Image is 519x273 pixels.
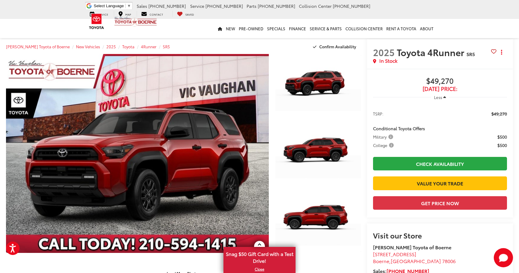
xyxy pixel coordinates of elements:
[373,250,416,257] span: [STREET_ADDRESS]
[137,11,168,17] a: Contact
[373,196,507,210] button: Get Price Now
[431,92,449,103] button: Less
[114,16,157,27] img: Vic Vaughan Toyota of Boerne
[373,142,395,148] span: College
[190,3,204,9] span: Service
[137,3,147,9] span: Sales
[344,19,384,38] a: Collision Center
[496,47,507,57] button: Actions
[163,44,170,49] a: SR5
[373,157,507,170] a: Check Availability
[94,4,131,8] a: Select Language​
[299,3,332,9] span: Collision Center
[224,247,295,266] span: Snag $50 Gift Card with a Test Drive!
[141,44,156,49] a: 4Runner
[494,248,513,267] svg: Start Chat
[106,44,116,49] a: 2025
[373,257,456,264] span: ,
[3,53,271,254] img: 2025 Toyota 4Runner SR5
[373,244,451,250] strong: [PERSON_NAME] Toyota of Boerne
[373,86,507,92] span: [DATE] Price:
[434,94,442,100] span: Less
[275,188,362,253] img: 2025 Toyota 4Runner SR5
[275,53,362,119] img: 2025 Toyota 4Runner SR5
[224,19,237,38] a: New
[391,257,441,264] span: [GEOGRAPHIC_DATA]
[373,46,395,58] span: 2025
[494,248,513,267] button: Toggle Chat Window
[287,19,308,38] a: Finance
[185,12,194,16] span: Saved
[373,231,507,239] h2: Visit our Store
[265,19,287,38] a: Specials
[275,121,362,186] img: 2025 Toyota 4Runner SR5
[373,257,389,264] span: Boerne
[205,3,243,9] span: [PHONE_NUMBER]
[275,121,361,186] a: Expand Photo 2
[497,134,507,140] span: $500
[148,3,186,9] span: [PHONE_NUMBER]
[373,134,395,140] button: Military
[275,54,361,118] a: Expand Photo 1
[85,12,108,31] img: Toyota
[6,44,70,49] a: [PERSON_NAME] Toyota of Boerne
[6,54,269,253] a: Expand Photo 0
[310,41,361,52] button: Confirm Availability
[237,19,265,38] a: Pre-Owned
[172,11,199,17] a: My Saved Vehicles
[216,19,224,38] a: Home
[247,3,256,9] span: Parts
[308,19,344,38] a: Service & Parts: Opens in a new tab
[258,3,295,9] span: [PHONE_NUMBER]
[373,142,396,148] button: College
[397,46,466,58] span: Toyota 4Runner
[94,4,124,8] span: Select Language
[373,77,507,86] span: $49,270
[501,50,502,55] span: dropdown dots
[373,111,384,117] span: TSRP:
[85,11,113,17] a: Service
[384,19,418,38] a: Rent a Toyota
[491,111,507,117] span: $49,270
[466,50,475,57] span: SR5
[379,57,397,64] span: In Stock
[373,176,507,190] a: Value Your Trade
[114,11,135,17] a: Map
[333,3,370,9] span: [PHONE_NUMBER]
[275,189,361,253] a: Expand Photo 3
[373,125,425,131] span: Conditional Toyota Offers
[373,250,456,264] a: [STREET_ADDRESS] Boerne,[GEOGRAPHIC_DATA] 78006
[442,257,456,264] span: 78006
[319,44,356,49] span: Confirm Availability
[373,134,394,140] span: Military
[76,44,100,49] a: New Vehicles
[127,4,131,8] span: ▼
[122,44,135,49] a: Toyota
[497,142,507,148] span: $500
[418,19,435,38] a: About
